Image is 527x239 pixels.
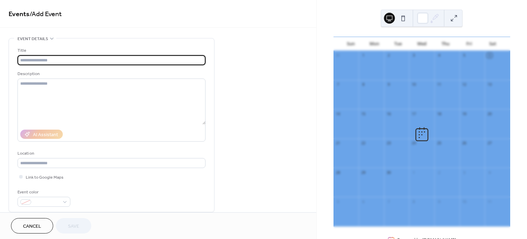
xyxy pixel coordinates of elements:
[487,82,492,87] div: 13
[361,53,366,58] div: 1
[386,53,391,58] div: 2
[462,141,467,146] div: 26
[336,111,341,116] div: 14
[411,199,416,204] div: 8
[436,170,442,175] div: 2
[410,37,434,51] div: Wed
[487,199,492,204] div: 11
[411,111,416,116] div: 17
[23,223,41,230] span: Cancel
[361,199,366,204] div: 6
[481,37,505,51] div: Sat
[487,170,492,175] div: 4
[462,82,467,87] div: 12
[11,218,53,234] button: Cancel
[17,35,48,43] span: Event details
[434,37,457,51] div: Thu
[17,47,204,54] div: Title
[487,111,492,116] div: 20
[436,53,442,58] div: 4
[411,82,416,87] div: 10
[487,141,492,146] div: 27
[336,170,341,175] div: 28
[436,199,442,204] div: 9
[336,82,341,87] div: 7
[361,141,366,146] div: 22
[386,82,391,87] div: 9
[361,82,366,87] div: 8
[336,53,341,58] div: 31
[17,70,204,77] div: Description
[363,37,386,51] div: Mon
[411,141,416,146] div: 24
[339,37,363,51] div: Sun
[386,170,391,175] div: 30
[361,170,366,175] div: 29
[462,111,467,116] div: 19
[462,199,467,204] div: 10
[17,189,69,196] div: Event color
[9,8,30,21] a: Events
[26,174,63,181] span: Link to Google Maps
[436,141,442,146] div: 25
[386,199,391,204] div: 7
[411,170,416,175] div: 1
[386,37,410,51] div: Tue
[336,141,341,146] div: 21
[487,53,492,58] div: 6
[386,141,391,146] div: 23
[17,150,204,157] div: Location
[457,37,481,51] div: Fri
[361,111,366,116] div: 15
[30,8,62,21] span: / Add Event
[386,111,391,116] div: 16
[462,170,467,175] div: 3
[462,53,467,58] div: 5
[336,199,341,204] div: 5
[436,82,442,87] div: 11
[436,111,442,116] div: 18
[411,53,416,58] div: 3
